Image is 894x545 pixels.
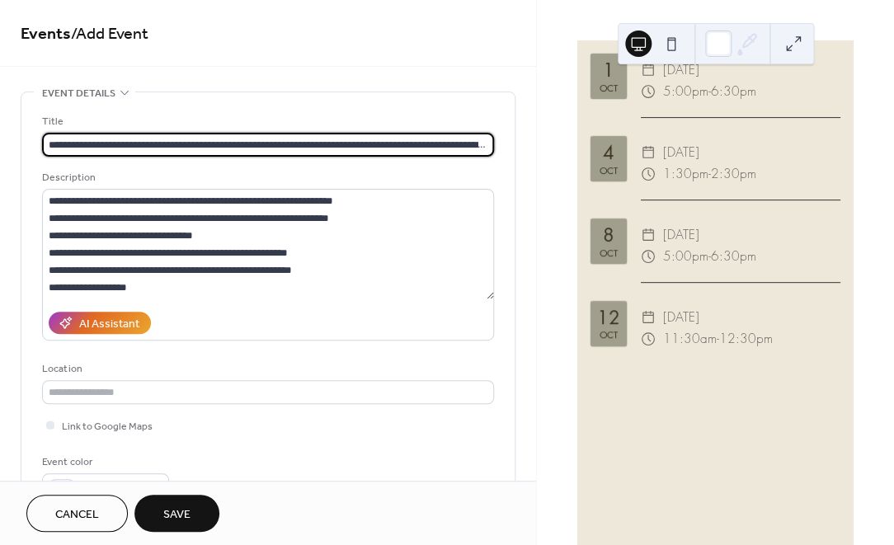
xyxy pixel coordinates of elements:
a: Events [21,18,71,50]
div: Oct [600,248,618,257]
button: Cancel [26,495,128,532]
span: 5:00pm [663,81,708,102]
div: Location [42,360,491,378]
div: 4 [603,143,614,162]
div: Description [42,169,491,186]
div: ​ [641,163,656,185]
span: 11:30am [663,328,717,350]
div: 1 [603,61,614,79]
span: - [717,328,719,350]
div: Oct [600,166,618,175]
button: AI Assistant [49,312,151,334]
span: 6:30pm [711,246,756,267]
div: 8 [603,226,614,244]
span: 1:30pm [663,163,708,185]
span: Cancel [55,506,99,524]
div: 12 [597,308,620,327]
div: ​ [641,224,656,246]
button: Save [134,495,219,532]
div: AI Assistant [79,316,139,333]
span: [DATE] [663,307,699,328]
span: - [708,163,711,185]
span: Save [163,506,191,524]
span: 5:00pm [663,246,708,267]
span: - [708,81,711,102]
span: [DATE] [663,59,699,81]
div: Oct [600,330,618,339]
span: / Add Event [71,18,148,50]
span: Link to Google Maps [62,418,153,435]
div: ​ [641,246,656,267]
div: ​ [641,81,656,102]
div: Title [42,113,491,130]
span: Event details [42,85,115,102]
div: ​ [641,59,656,81]
div: ​ [641,142,656,163]
span: [DATE] [663,224,699,246]
span: 6:30pm [711,81,756,102]
div: Oct [600,83,618,92]
div: ​ [641,307,656,328]
span: [DATE] [663,142,699,163]
span: 12:30pm [719,328,773,350]
span: 2:30pm [711,163,756,185]
div: Event color [42,453,166,471]
div: ​ [641,328,656,350]
span: - [708,246,711,267]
